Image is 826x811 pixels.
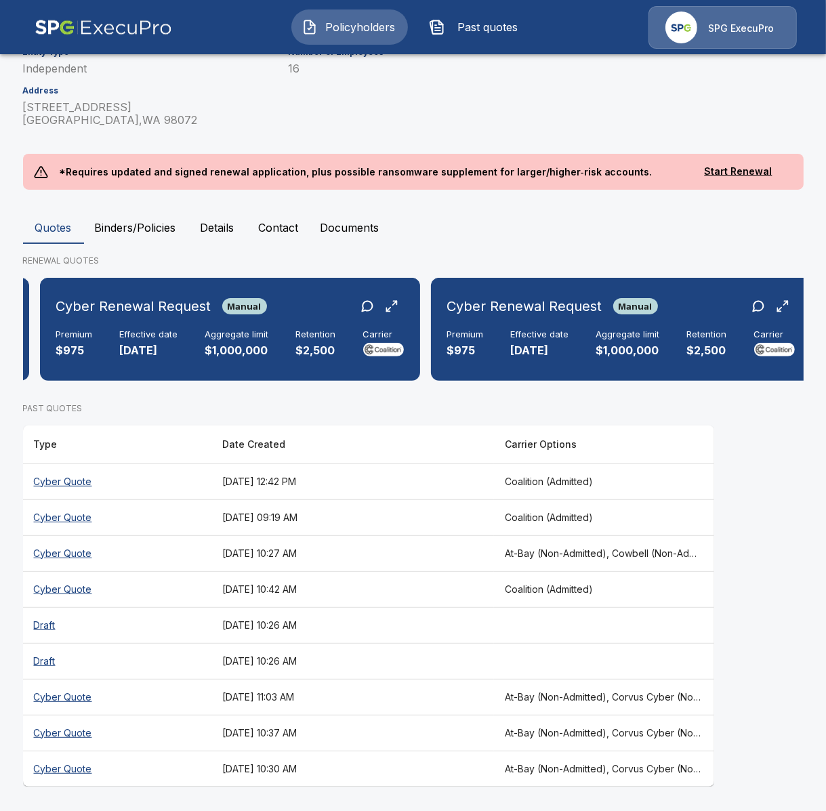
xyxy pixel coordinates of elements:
[248,211,310,244] button: Contact
[429,19,445,35] img: Past quotes Icon
[23,211,84,244] button: Quotes
[596,329,660,340] h6: Aggregate limit
[211,571,494,607] th: [DATE] 10:42 AM
[494,715,714,751] th: At-Bay (Non-Admitted), Corvus Cyber (Non-Admitted), Tokio Marine TMHCC (Non-Admitted), Beazley, E...
[687,329,727,340] h6: Retention
[754,343,795,356] img: Carrier
[211,463,494,499] th: [DATE] 12:42 PM
[23,751,211,787] th: Cyber Quote
[291,9,408,45] button: Policyholders IconPolicyholders
[323,19,398,35] span: Policyholders
[363,343,404,356] img: Carrier
[648,6,797,49] a: Agency IconSPG ExecuPro
[23,571,211,607] th: Cyber Quote
[23,679,211,715] th: Cyber Quote
[296,329,336,340] h6: Retention
[23,86,272,96] h6: Address
[296,343,336,358] p: $2,500
[451,19,525,35] span: Past quotes
[48,154,663,190] p: *Requires updated and signed renewal application, plus possible ransomware supplement for larger/...
[23,607,211,643] th: Draft
[419,9,535,45] button: Past quotes IconPast quotes
[211,715,494,751] th: [DATE] 10:37 AM
[120,329,178,340] h6: Effective date
[596,343,660,358] p: $1,000,000
[35,6,172,49] img: AA Logo
[187,211,248,244] button: Details
[23,425,714,787] table: responsive table
[211,535,494,571] th: [DATE] 10:27 AM
[56,343,93,358] p: $975
[23,715,211,751] th: Cyber Quote
[211,643,494,679] th: [DATE] 10:26 AM
[222,301,267,312] span: Manual
[211,679,494,715] th: [DATE] 11:03 AM
[84,211,187,244] button: Binders/Policies
[494,499,714,535] th: Coalition (Admitted)
[120,343,178,358] p: [DATE]
[23,402,714,415] p: PAST QUOTES
[511,343,569,358] p: [DATE]
[754,329,795,340] h6: Carrier
[447,295,602,317] h6: Cyber Renewal Request
[447,343,484,358] p: $975
[23,425,211,464] th: Type
[494,571,714,607] th: Coalition (Admitted)
[56,295,211,317] h6: Cyber Renewal Request
[494,425,714,464] th: Carrier Options
[23,211,804,244] div: policyholder tabs
[494,535,714,571] th: At-Bay (Non-Admitted), Cowbell (Non-Admitted), Cowbell (Admitted), Corvus Cyber (Non-Admitted), T...
[56,329,93,340] h6: Premium
[363,329,404,340] h6: Carrier
[23,255,804,267] p: RENEWAL QUOTES
[23,643,211,679] th: Draft
[205,343,269,358] p: $1,000,000
[684,159,793,184] button: Start Renewal
[211,499,494,535] th: [DATE] 09:19 AM
[211,607,494,643] th: [DATE] 10:26 AM
[494,679,714,715] th: At-Bay (Non-Admitted), Corvus Cyber (Non-Admitted), Tokio Marine TMHCC (Non-Admitted), Beazley, E...
[511,329,569,340] h6: Effective date
[665,12,697,43] img: Agency Icon
[289,62,671,75] p: 16
[23,463,211,499] th: Cyber Quote
[23,62,272,75] p: Independent
[613,301,658,312] span: Manual
[494,463,714,499] th: Coalition (Admitted)
[687,343,727,358] p: $2,500
[310,211,390,244] button: Documents
[23,499,211,535] th: Cyber Quote
[205,329,269,340] h6: Aggregate limit
[211,751,494,787] th: [DATE] 10:30 AM
[302,19,318,35] img: Policyholders Icon
[23,101,272,127] p: [STREET_ADDRESS] [GEOGRAPHIC_DATA] , WA 98072
[447,329,484,340] h6: Premium
[211,425,494,464] th: Date Created
[494,751,714,787] th: At-Bay (Non-Admitted), Corvus Cyber (Non-Admitted), Tokio Marine TMHCC (Non-Admitted), Beazley, E...
[708,22,774,35] p: SPG ExecuPro
[23,535,211,571] th: Cyber Quote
